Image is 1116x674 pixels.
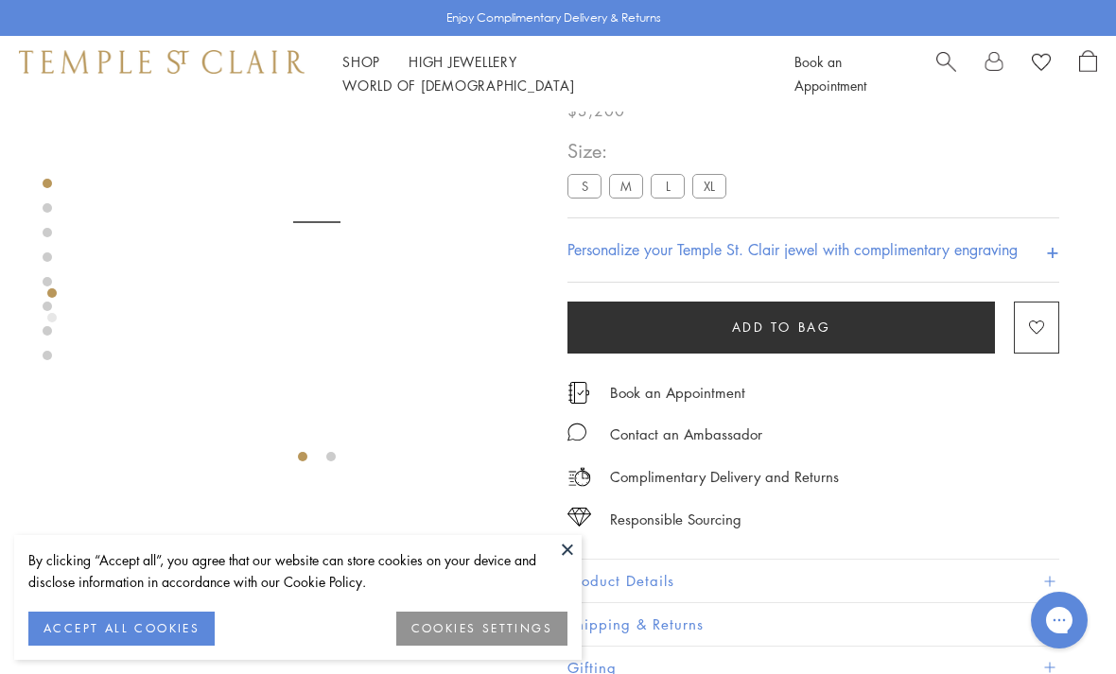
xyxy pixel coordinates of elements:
[28,549,567,593] div: By clicking “Accept all”, you agree that our website can store cookies on your device and disclos...
[567,465,591,489] img: icon_delivery.svg
[47,284,57,337] div: Product gallery navigation
[567,136,734,167] span: Size:
[28,612,215,646] button: ACCEPT ALL COOKIES
[610,508,741,531] div: Responsible Sourcing
[342,52,380,71] a: ShopShop
[1046,233,1059,268] h4: +
[692,175,726,199] label: XL
[396,612,567,646] button: COOKIES SETTINGS
[567,175,602,199] label: S
[342,50,752,97] nav: Main navigation
[936,50,956,97] a: Search
[19,50,305,73] img: Temple St. Clair
[651,175,685,199] label: L
[732,318,831,338] span: Add to bag
[610,423,762,446] div: Contact an Ambassador
[567,382,590,404] img: icon_appointment.svg
[567,561,1059,603] button: Product Details
[1079,50,1097,97] a: Open Shopping Bag
[567,508,591,527] img: icon_sourcing.svg
[1021,585,1097,655] iframe: Gorgias live chat messenger
[610,465,839,489] p: Complimentary Delivery and Returns
[342,76,574,95] a: World of [DEMOGRAPHIC_DATA]World of [DEMOGRAPHIC_DATA]
[446,9,661,27] p: Enjoy Complimentary Delivery & Returns
[567,239,1018,262] h4: Personalize your Temple St. Clair jewel with complimentary engraving
[567,604,1059,647] button: Shipping & Returns
[567,423,586,441] img: MessageIcon-01_2.svg
[1032,50,1051,78] a: View Wishlist
[609,175,643,199] label: M
[409,52,517,71] a: High JewelleryHigh Jewellery
[610,383,745,404] a: Book an Appointment
[794,52,866,95] a: Book an Appointment
[567,302,995,354] button: Add to bag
